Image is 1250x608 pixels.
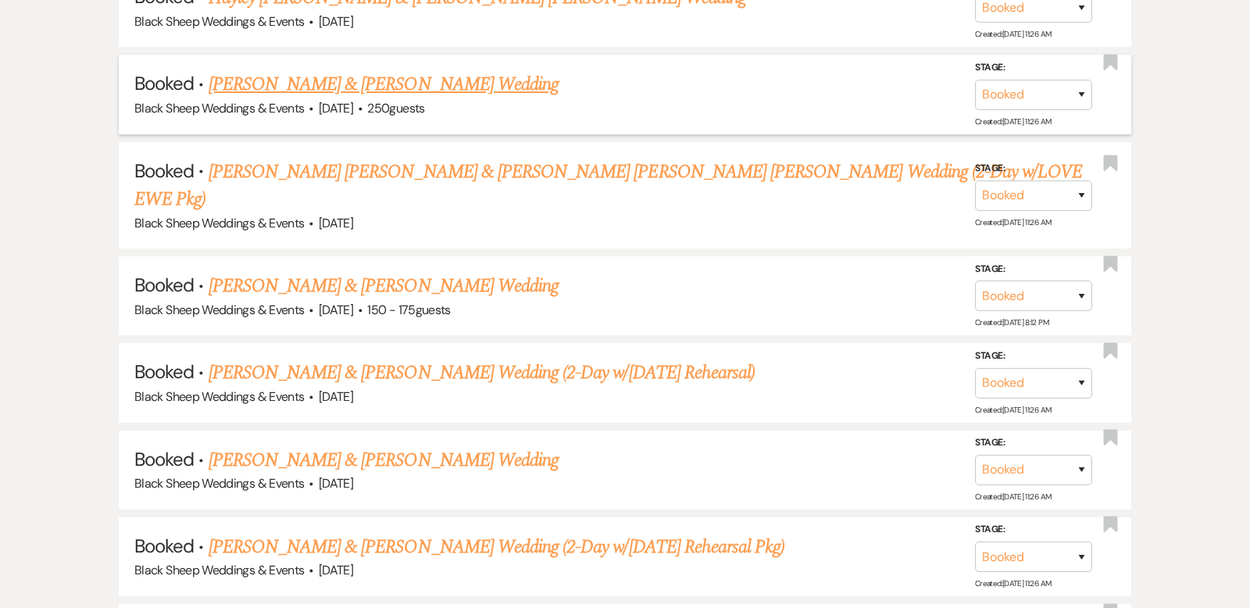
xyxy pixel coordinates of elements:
label: Stage: [975,348,1092,365]
span: Black Sheep Weddings & Events [134,388,304,405]
span: Created: [DATE] 11:26 AM [975,116,1051,126]
span: Created: [DATE] 11:26 AM [975,578,1051,588]
span: [DATE] [319,388,353,405]
span: Created: [DATE] 11:26 AM [975,492,1051,502]
span: Booked [134,71,194,95]
span: [DATE] [319,562,353,578]
span: Booked [134,534,194,558]
span: 150 - 175 guests [367,302,450,318]
a: [PERSON_NAME] & [PERSON_NAME] Wedding (2-Day w/[DATE] Rehearsal) [209,359,755,387]
span: 250 guests [367,100,424,116]
a: [PERSON_NAME] & [PERSON_NAME] Wedding (2-Day w/[DATE] Rehearsal Pkg) [209,533,785,561]
span: Black Sheep Weddings & Events [134,562,304,578]
a: [PERSON_NAME] & [PERSON_NAME] Wedding [209,446,559,474]
span: [DATE] [319,13,353,30]
span: Booked [134,273,194,297]
a: [PERSON_NAME] [PERSON_NAME] & [PERSON_NAME] [PERSON_NAME] [PERSON_NAME] Wedding (2-Day w/LOVE EWE... [134,158,1082,214]
span: Booked [134,159,194,183]
span: Black Sheep Weddings & Events [134,302,304,318]
span: Black Sheep Weddings & Events [134,100,304,116]
span: Booked [134,447,194,471]
span: Black Sheep Weddings & Events [134,215,304,231]
label: Stage: [975,521,1092,538]
label: Stage: [975,59,1092,77]
span: Black Sheep Weddings & Events [134,13,304,30]
span: [DATE] [319,215,353,231]
a: [PERSON_NAME] & [PERSON_NAME] Wedding [209,70,559,98]
span: Created: [DATE] 11:26 AM [975,29,1051,39]
span: [DATE] [319,475,353,492]
span: Booked [134,359,194,384]
span: Created: [DATE] 11:26 AM [975,405,1051,415]
span: [DATE] [319,100,353,116]
span: Black Sheep Weddings & Events [134,475,304,492]
span: [DATE] [319,302,353,318]
span: Created: [DATE] 8:12 PM [975,317,1048,327]
label: Stage: [975,160,1092,177]
label: Stage: [975,261,1092,278]
label: Stage: [975,435,1092,452]
a: [PERSON_NAME] & [PERSON_NAME] Wedding [209,272,559,300]
span: Created: [DATE] 11:26 AM [975,216,1051,227]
